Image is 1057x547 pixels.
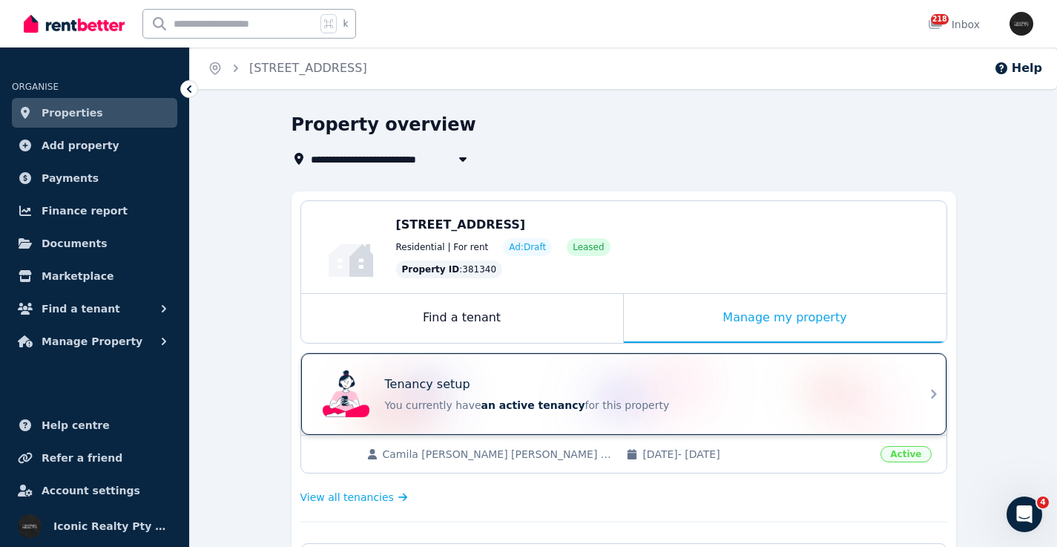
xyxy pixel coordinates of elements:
a: Add property [12,131,177,160]
span: Finance report [42,202,128,220]
button: Help [994,59,1042,77]
div: : 381340 [396,261,503,278]
span: Help centre [42,416,110,434]
a: [STREET_ADDRESS] [249,61,367,75]
span: ORGANISE [12,82,59,92]
span: View all tenancies [300,490,394,505]
span: Active [880,446,931,462]
img: RentBetter [24,13,125,35]
span: Payments [42,169,99,187]
p: You currently have for this property [385,398,904,413]
span: an active tenancy [481,399,585,411]
span: Iconic Realty Pty Ltd [53,517,171,535]
span: Find a tenant [42,300,120,318]
span: Leased [573,241,604,253]
span: Properties [42,104,103,122]
a: Properties [12,98,177,128]
span: Marketplace [42,267,113,285]
div: Manage my property [624,294,946,343]
h1: Property overview [292,113,476,137]
span: k [343,18,348,30]
nav: Breadcrumb [190,48,385,89]
img: Iconic Realty Pty Ltd [1010,12,1033,36]
span: 218 [931,14,949,24]
span: Documents [42,235,108,252]
span: Residential | For rent [396,241,489,253]
button: Manage Property [12,327,177,356]
a: View all tenancies [300,490,408,505]
span: Property ID [402,263,460,275]
span: Add property [42,137,119,154]
img: Iconic Realty Pty Ltd [18,514,42,538]
a: Finance report [12,196,177,226]
div: Find a tenant [301,294,623,343]
iframe: Intercom live chat [1007,497,1042,532]
span: [DATE] - [DATE] [642,447,872,462]
span: Account settings [42,482,140,499]
a: Documents [12,229,177,258]
a: Refer a friend [12,443,177,473]
a: Account settings [12,476,177,505]
a: Tenancy setupTenancy setupYou currently havean active tenancyfor this property [301,353,946,435]
button: Find a tenant [12,294,177,324]
a: Help centre [12,410,177,440]
span: Refer a friend [42,449,122,467]
div: Inbox [928,17,980,32]
span: 4 [1037,497,1049,508]
span: Manage Property [42,333,142,350]
a: Marketplace [12,261,177,291]
span: [STREET_ADDRESS] [396,217,526,232]
span: Ad: Draft [509,241,546,253]
p: Tenancy setup [385,376,470,393]
span: Camila [PERSON_NAME] [PERSON_NAME] [PERSON_NAME], [PERSON_NAME] [PERSON_NAME] [PERSON_NAME] [PERS... [383,447,612,462]
a: Payments [12,163,177,193]
img: Tenancy setup [323,370,370,418]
